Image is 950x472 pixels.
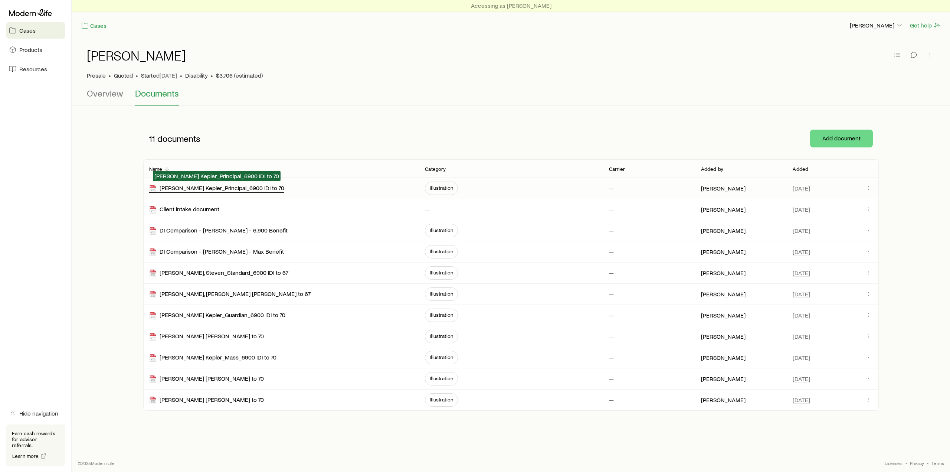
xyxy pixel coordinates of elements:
div: [PERSON_NAME] [PERSON_NAME] to 70 [149,396,264,404]
span: Cases [19,27,36,34]
span: Hide navigation [19,410,58,417]
p: Accessing as [PERSON_NAME] [471,2,551,9]
span: Illustration [430,227,453,233]
p: [PERSON_NAME] [850,22,903,29]
p: Earn cash rewards for advisor referrals. [12,430,59,448]
a: Licenses [885,460,902,466]
span: [DATE] [160,72,177,79]
p: — [609,206,614,213]
p: — [609,290,614,298]
p: — [609,396,614,404]
span: Quoted [114,72,133,79]
div: [PERSON_NAME], [PERSON_NAME] [PERSON_NAME] to 67 [149,290,311,299]
p: [PERSON_NAME] [701,375,746,383]
p: Added by [701,166,723,172]
p: Name [149,166,163,172]
span: • [136,72,138,79]
span: [DATE] [793,312,810,319]
div: [PERSON_NAME] Kepler_Principal_6900 IDI to 70 [149,184,284,193]
span: [DATE] [793,375,810,383]
a: Privacy [910,460,924,466]
div: [PERSON_NAME], Steven_Standard_6900 IDI to 67 [149,269,288,277]
div: [PERSON_NAME] [PERSON_NAME] to 70 [149,332,264,341]
p: [PERSON_NAME] [701,248,746,255]
span: [DATE] [793,248,810,255]
span: Illustration [430,333,453,339]
span: Illustration [430,375,453,381]
p: [PERSON_NAME] [701,269,746,277]
span: [DATE] [793,396,810,404]
div: [PERSON_NAME] [PERSON_NAME] to 70 [149,375,264,383]
button: Hide navigation [6,405,65,421]
div: Earn cash rewards for advisor referrals.Learn more [6,424,65,466]
span: [DATE] [793,269,810,277]
span: • [211,72,213,79]
a: Cases [6,22,65,39]
p: — [609,375,614,383]
p: [PERSON_NAME] [701,206,746,213]
span: Illustration [430,185,453,191]
span: Illustration [430,248,453,254]
button: [PERSON_NAME] [849,21,904,30]
a: Terms [931,460,944,466]
p: © 2025 Modern Life [78,460,115,466]
span: [DATE] [793,206,810,213]
button: Add document [810,130,873,147]
div: [PERSON_NAME] Kepler_Mass_6900 IDI to 70 [149,354,276,362]
span: Documents [135,88,179,98]
p: [PERSON_NAME] [701,396,746,404]
p: Category [425,166,446,172]
p: Presale [87,72,106,79]
span: $3,706 (estimated) [216,72,263,79]
span: Illustration [430,397,453,403]
p: — [609,227,614,234]
p: [PERSON_NAME] [701,290,746,298]
span: [DATE] [793,290,810,298]
span: Overview [87,88,123,98]
button: Get help [910,21,941,30]
p: — [609,312,614,319]
span: [DATE] [793,185,810,192]
p: [PERSON_NAME] [701,333,746,340]
span: Illustration [430,291,453,297]
span: • [109,72,111,79]
p: [PERSON_NAME] [701,354,746,361]
p: — [609,248,614,255]
span: Products [19,46,42,53]
p: [PERSON_NAME] [701,312,746,319]
p: [PERSON_NAME] [701,227,746,234]
a: Cases [81,22,107,30]
span: Disability [185,72,208,79]
span: documents [157,133,200,144]
span: [DATE] [793,354,810,361]
p: Carrier [609,166,625,172]
div: Client intake document [149,205,219,214]
span: • [180,72,182,79]
div: Case details tabs [87,88,935,106]
div: [PERSON_NAME] Kepler_Guardian_6900 IDI to 70 [149,311,285,320]
span: Resources [19,65,47,73]
p: Started [141,72,177,79]
div: DI Comparison - [PERSON_NAME] - 6,900 Benefit [149,227,288,235]
h1: [PERSON_NAME] [87,48,186,63]
span: • [905,460,907,466]
span: [DATE] [793,227,810,234]
p: — [609,269,614,277]
span: Illustration [430,354,453,360]
span: Illustration [430,270,453,276]
a: Resources [6,61,65,77]
span: 11 [149,133,155,144]
span: Learn more [12,453,39,459]
span: Illustration [430,312,453,318]
div: DI Comparison - [PERSON_NAME] - Max Benefit [149,248,284,256]
p: — [609,333,614,340]
p: — [609,354,614,361]
p: Added [793,166,808,172]
p: — [609,185,614,192]
a: Products [6,42,65,58]
span: • [927,460,928,466]
p: — [425,206,430,213]
p: [PERSON_NAME] [701,185,746,192]
span: [DATE] [793,333,810,340]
